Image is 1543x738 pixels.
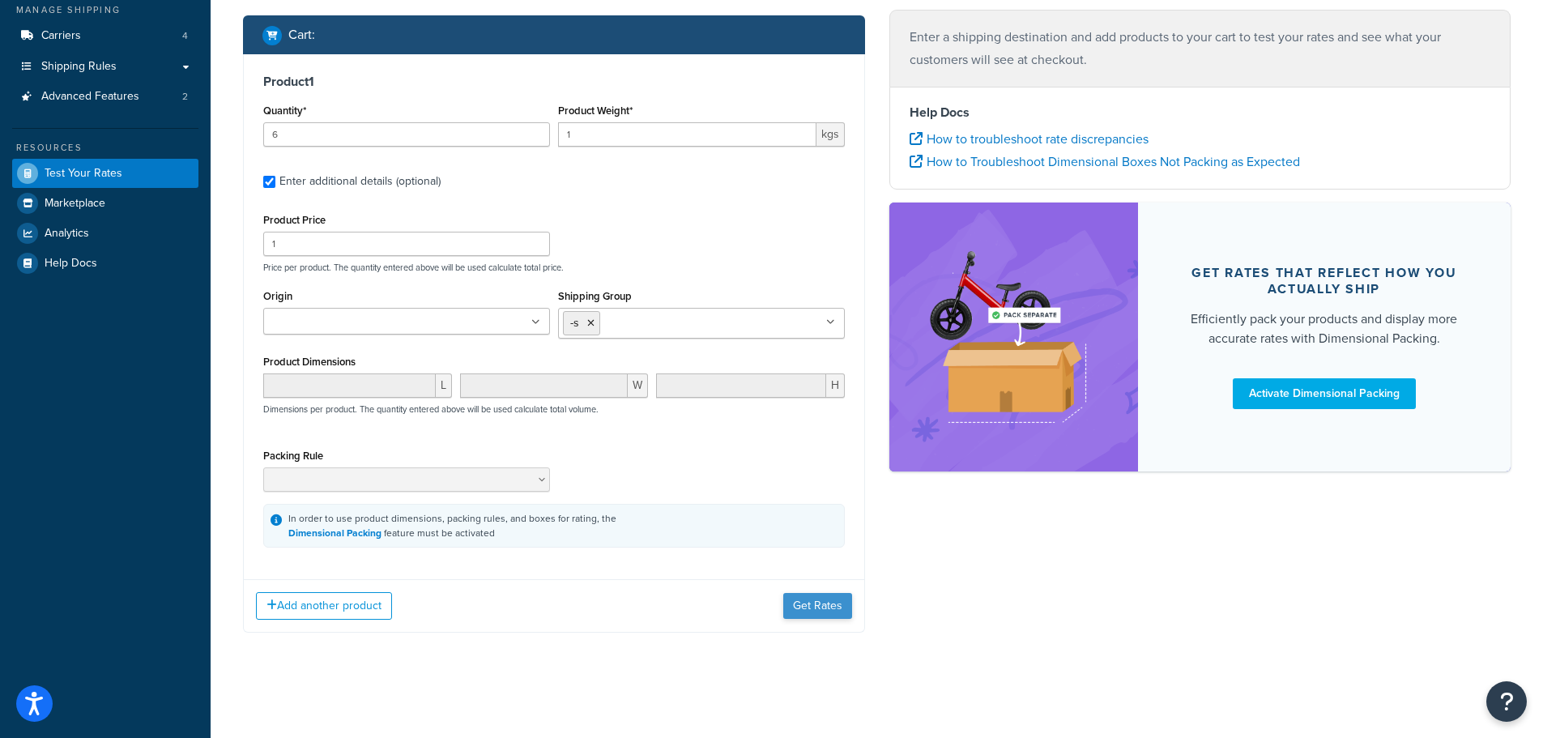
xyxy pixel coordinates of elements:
h3: Product 1 [263,74,845,90]
button: Open Resource Center [1486,681,1527,722]
span: Marketplace [45,197,105,211]
img: feature-image-dim-d40ad3071a2b3c8e08177464837368e35600d3c5e73b18a22c1e4bb210dc32ac.png [914,227,1114,446]
p: Price per product. The quantity entered above will be used calculate total price. [259,262,849,273]
a: Dimensional Packing [288,526,381,540]
span: 4 [182,29,188,43]
div: In order to use product dimensions, packing rules, and boxes for rating, the feature must be acti... [288,511,616,540]
input: 0.00 [558,122,816,147]
p: Enter a shipping destination and add products to your cart to test your rates and see what your c... [910,26,1491,71]
a: How to Troubleshoot Dimensional Boxes Not Packing as Expected [910,152,1300,171]
span: W [628,373,648,398]
label: Product Price [263,214,326,226]
label: Product Dimensions [263,356,356,368]
a: Advanced Features2 [12,82,198,112]
label: Quantity* [263,105,306,117]
input: Enter additional details (optional) [263,176,275,188]
h2: Cart : [288,28,315,42]
button: Get Rates [783,593,852,619]
span: Carriers [41,29,81,43]
button: Add another product [256,592,392,620]
h4: Help Docs [910,103,1491,122]
label: Origin [263,290,292,302]
p: Dimensions per product. The quantity entered above will be used calculate total volume. [259,403,599,415]
a: Analytics [12,219,198,248]
div: Efficiently pack your products and display more accurate rates with Dimensional Packing. [1177,309,1473,348]
label: Product Weight* [558,105,633,117]
input: 0.0 [263,122,550,147]
a: Help Docs [12,249,198,278]
li: Carriers [12,21,198,51]
div: Get rates that reflect how you actually ship [1177,265,1473,297]
div: Enter additional details (optional) [279,170,441,193]
span: kgs [816,122,845,147]
div: Manage Shipping [12,3,198,17]
span: H [826,373,845,398]
label: Packing Rule [263,450,323,462]
a: Carriers4 [12,21,198,51]
li: Advanced Features [12,82,198,112]
span: 2 [182,90,188,104]
a: Marketplace [12,189,198,218]
a: Activate Dimensional Packing [1233,378,1416,409]
span: Advanced Features [41,90,139,104]
a: Test Your Rates [12,159,198,188]
label: Shipping Group [558,290,632,302]
span: -s [570,314,579,331]
div: Resources [12,141,198,155]
a: Shipping Rules [12,52,198,82]
span: Shipping Rules [41,60,117,74]
span: Analytics [45,227,89,241]
a: How to troubleshoot rate discrepancies [910,130,1149,148]
span: Help Docs [45,257,97,271]
span: Test Your Rates [45,167,122,181]
span: L [436,373,452,398]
